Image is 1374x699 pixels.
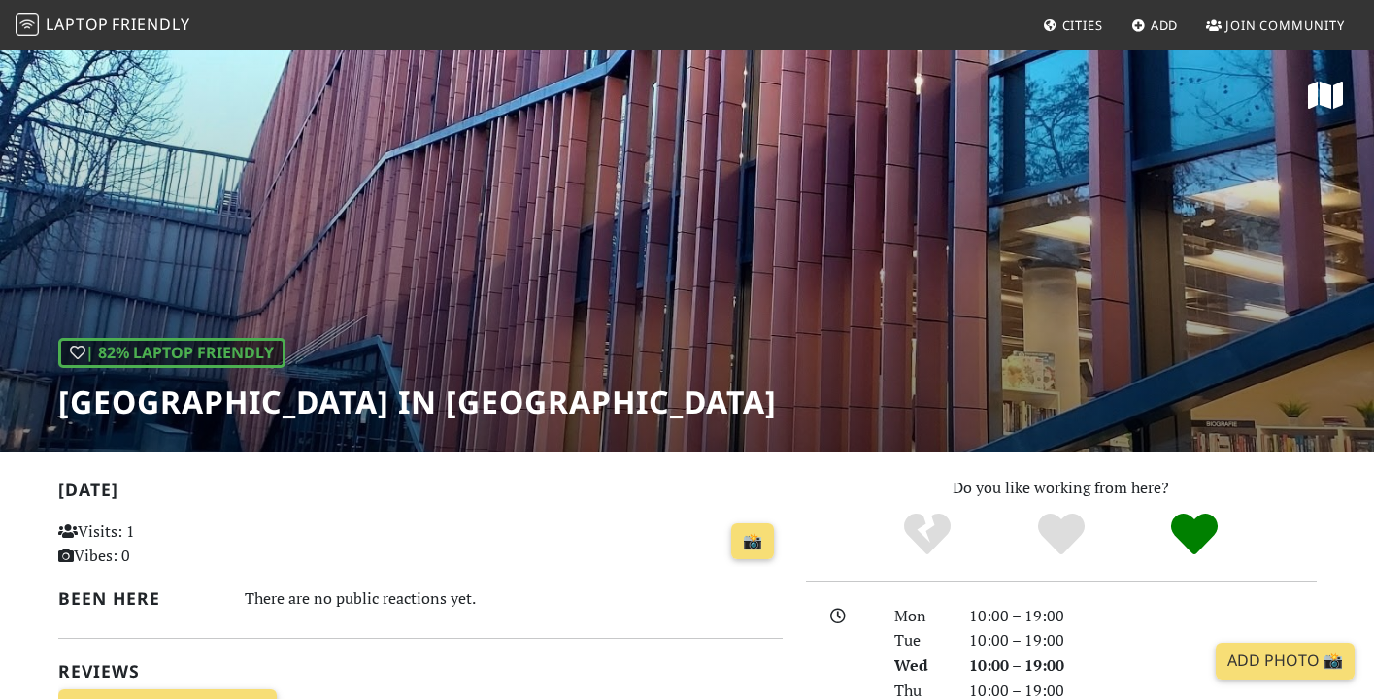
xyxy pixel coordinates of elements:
h1: [GEOGRAPHIC_DATA] in [GEOGRAPHIC_DATA] [58,383,777,420]
div: There are no public reactions yet. [245,584,783,613]
h2: Been here [58,588,222,609]
img: LaptopFriendly [16,13,39,36]
a: Join Community [1198,8,1353,43]
a: LaptopFriendly LaptopFriendly [16,9,190,43]
div: 10:00 – 19:00 [957,653,1328,679]
span: Join Community [1225,17,1345,34]
h2: Reviews [58,661,783,682]
div: Tue [883,628,956,653]
div: | 82% Laptop Friendly [58,338,285,369]
a: Add [1123,8,1187,43]
span: Laptop [46,14,109,35]
span: Friendly [112,14,189,35]
div: Mon [883,604,956,629]
a: Cities [1035,8,1111,43]
div: Yes [994,511,1128,559]
div: 10:00 – 19:00 [957,604,1328,629]
a: Add Photo 📸 [1216,643,1355,680]
div: Definitely! [1127,511,1261,559]
p: Do you like working from here? [806,476,1317,501]
a: 📸 [731,523,774,560]
h2: [DATE] [58,480,783,508]
p: Visits: 1 Vibes: 0 [58,519,285,569]
span: Add [1151,17,1179,34]
div: 10:00 – 19:00 [957,628,1328,653]
div: Wed [883,653,956,679]
span: Cities [1062,17,1103,34]
div: No [860,511,994,559]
